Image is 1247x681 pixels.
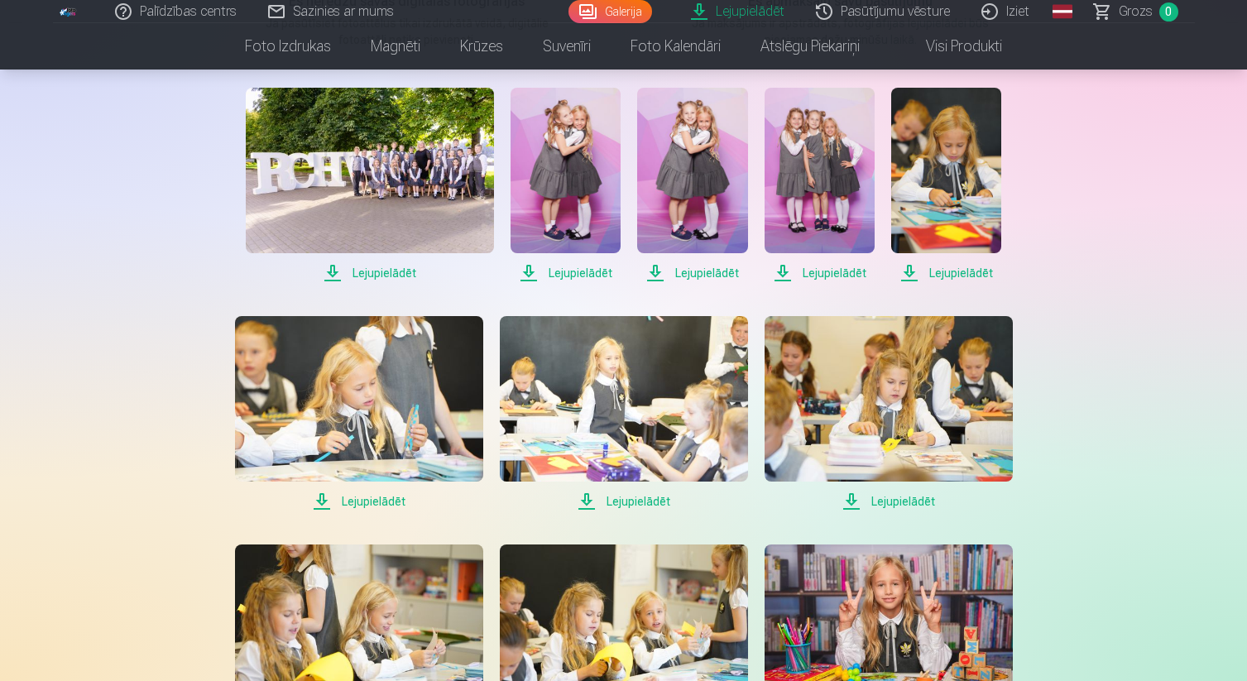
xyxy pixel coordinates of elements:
[880,23,1022,70] a: Visi produkti
[60,7,78,17] img: /fa1
[235,316,483,511] a: Lejupielādēt
[500,492,748,511] span: Lejupielādēt
[765,88,875,283] a: Lejupielādēt
[511,263,621,283] span: Lejupielādēt
[891,263,1001,283] span: Lejupielādēt
[235,492,483,511] span: Lejupielādēt
[891,88,1001,283] a: Lejupielādēt
[523,23,611,70] a: Suvenīri
[440,23,523,70] a: Krūzes
[765,316,1013,511] a: Lejupielādēt
[1119,2,1153,22] span: Grozs
[765,492,1013,511] span: Lejupielādēt
[351,23,440,70] a: Magnēti
[511,88,621,283] a: Lejupielādēt
[637,263,747,283] span: Lejupielādēt
[741,23,880,70] a: Atslēgu piekariņi
[637,88,747,283] a: Lejupielādēt
[611,23,741,70] a: Foto kalendāri
[1159,2,1178,22] span: 0
[765,263,875,283] span: Lejupielādēt
[500,316,748,511] a: Lejupielādēt
[225,23,351,70] a: Foto izdrukas
[246,88,494,283] a: Lejupielādēt
[246,263,494,283] span: Lejupielādēt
